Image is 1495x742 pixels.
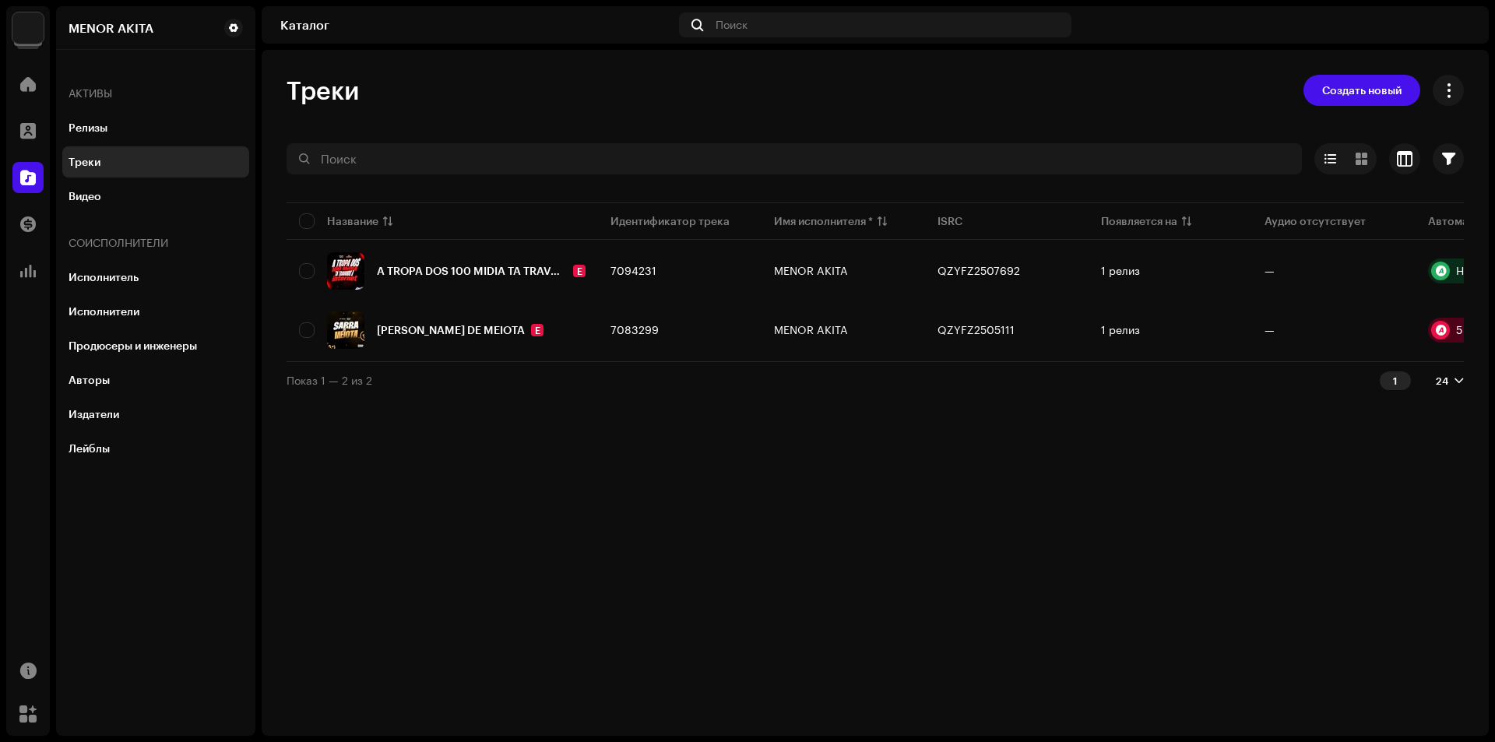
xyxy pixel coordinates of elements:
span: Поиск [716,19,747,31]
img: 71bf27a5-dd94-4d93-852c-61362381b7db [12,12,44,44]
div: Видео [69,190,101,202]
div: Исполнитель [69,271,139,283]
div: Продюсеры и инженеры [69,339,197,352]
div: Релизы [69,121,107,134]
span: 7083299 [610,323,659,336]
div: Лейблы [69,442,110,455]
re-a-nav-header: Соисполнители [62,224,249,262]
span: Создать новый [1322,75,1402,106]
div: Имя исполнителя * [774,213,873,229]
re-m-nav-item: Видео [62,181,249,212]
re-m-nav-item: Исполнитель [62,262,249,293]
div: Издатели [69,408,119,420]
re-m-nav-item: Исполнители [62,296,249,327]
re-a-nav-header: Активы [62,75,249,112]
re-m-nav-item: Продюсеры и инженеры [62,330,249,361]
div: 1 [1380,371,1411,390]
span: MENOR AKITA [774,325,913,336]
button: Создать новый [1303,75,1420,106]
div: MENOR AKITA [774,325,848,336]
span: 7094231 [610,264,656,277]
img: ea44c2e5-4333-4270-9cdc-445aa2dc8f68 [327,252,364,290]
img: 09fef97e-42d5-4251-b2e2-639b4306bdda [1445,12,1470,37]
div: A TROPA DOS 100 MIDIA TA TRAVANDO A INTERNET [377,266,567,276]
div: E [573,265,586,277]
div: 24 [1436,375,1448,387]
re-m-nav-item: Лейблы [62,433,249,464]
div: MENOR AKITA [69,22,153,34]
re-a-table-badge: — [1265,266,1403,276]
span: 1 релиз [1101,325,1240,336]
re-a-table-badge: — [1265,325,1403,336]
input: Поиск [287,143,1302,174]
div: QZYFZ2505111 [937,325,1015,336]
div: E [531,324,543,336]
re-m-nav-item: Треки [62,146,249,178]
div: Авторы [69,374,110,386]
div: SARRA DE MEIOTA [377,325,525,336]
div: 1 релиз [1101,325,1140,336]
span: Показ 1 — 2 из 2 [287,374,372,387]
span: MENOR AKITA [774,266,913,276]
div: MENOR AKITA [774,266,848,276]
re-m-nav-item: Авторы [62,364,249,396]
div: Появляется на [1101,213,1177,229]
div: Исполнители [69,305,139,318]
div: Треки [69,156,100,168]
div: QZYFZ2507692 [937,266,1020,276]
re-m-nav-item: Издатели [62,399,249,430]
span: Треки [287,75,359,106]
div: 1 релиз [1101,266,1140,276]
div: Каталог [280,19,673,31]
re-m-nav-item: Релизы [62,112,249,143]
span: 1 релиз [1101,266,1240,276]
img: 7fe83a51-75c2-4d0d-a34a-1bbe05ffb6ef [327,311,364,349]
div: Название [327,213,378,229]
